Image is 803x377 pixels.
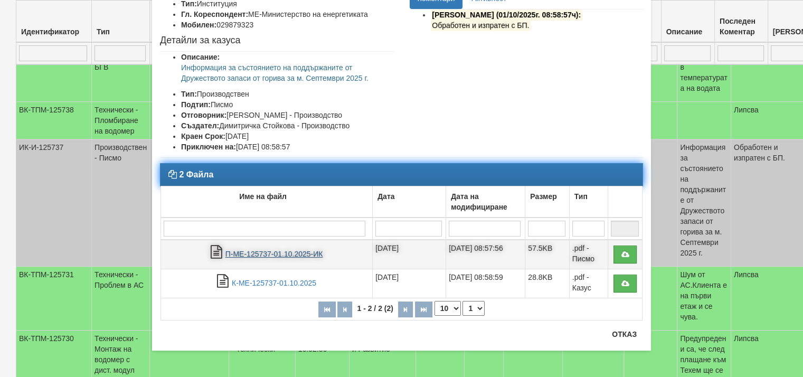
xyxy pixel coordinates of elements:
span: 1 - 2 / 2 (2) [354,304,395,313]
td: 57.5KB [525,240,569,269]
td: .pdf - Казус [569,269,608,298]
td: [DATE] [373,240,446,269]
button: Първа страница [318,301,336,317]
a: П-МЕ-125737-01.10.2025-ИК [225,250,323,258]
td: Размер: No sort applied, activate to apply an ascending sort [525,186,569,218]
li: Писмо [181,99,394,110]
b: Приключен на: [181,143,236,151]
td: Тип: No sort applied, activate to apply an ascending sort [569,186,608,218]
h4: Детайли за казуса [160,35,394,46]
mark: Обработен и изпратен с БП. [431,20,531,31]
mark: [PERSON_NAME] (01/10/2025г. 08:58:57ч): [431,9,582,21]
td: : No sort applied, activate to apply an ascending sort [608,186,642,218]
button: Последна страница [415,301,432,317]
b: Подтип: [181,100,211,109]
a: К-МЕ-125737-01.10.2025 [232,279,316,287]
td: [DATE] [373,269,446,298]
tr: К-МЕ-125737-01.10.2025.pdf - Казус [161,269,643,298]
b: Тип: [181,90,197,98]
td: Дата: No sort applied, activate to apply an ascending sort [373,186,446,218]
b: Мобилен: [181,21,216,29]
b: Размер [530,192,556,201]
button: Отказ [606,326,643,343]
b: Гл. Кореспондент: [181,10,248,18]
li: МЕ-Министерство на енергетиката [181,9,394,20]
button: Предишна страница [337,301,352,317]
b: Тип [574,192,588,201]
b: Дата на модифициране [451,192,507,211]
td: 28.8KB [525,269,569,298]
p: Информация за състоянието на поддържаните от Дружеството запаси от горива за м. Септември 2025 г. [181,62,394,83]
td: .pdf - Писмо [569,240,608,269]
strong: 2 Файла [179,170,213,179]
li: 029879323 [181,20,394,30]
li: Димитричка Стойкова - Производство [181,120,394,131]
li: Производствен [181,89,394,99]
b: Име на файл [239,192,287,201]
b: Краен Срок: [181,132,225,140]
li: Изпратено до кореспондента [431,10,644,31]
b: Дата [377,192,394,201]
td: [DATE] 08:58:59 [446,269,525,298]
b: Създател: [181,121,219,130]
td: Име на файл: No sort applied, activate to apply an ascending sort [161,186,373,218]
b: Описание: [181,53,220,61]
td: [DATE] 08:57:56 [446,240,525,269]
li: [PERSON_NAME] - Производство [181,110,394,120]
button: Следваща страница [398,301,413,317]
b: Отговорник: [181,111,226,119]
li: [DATE] [181,131,394,142]
li: [DATE] 08:58:57 [181,142,394,152]
tr: П-МЕ-125737-01.10.2025-ИК.pdf - Писмо [161,240,643,269]
select: Брой редове на страница [434,301,461,316]
td: Дата на модифициране: No sort applied, activate to apply an ascending sort [446,186,525,218]
select: Страница номер [462,301,485,316]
